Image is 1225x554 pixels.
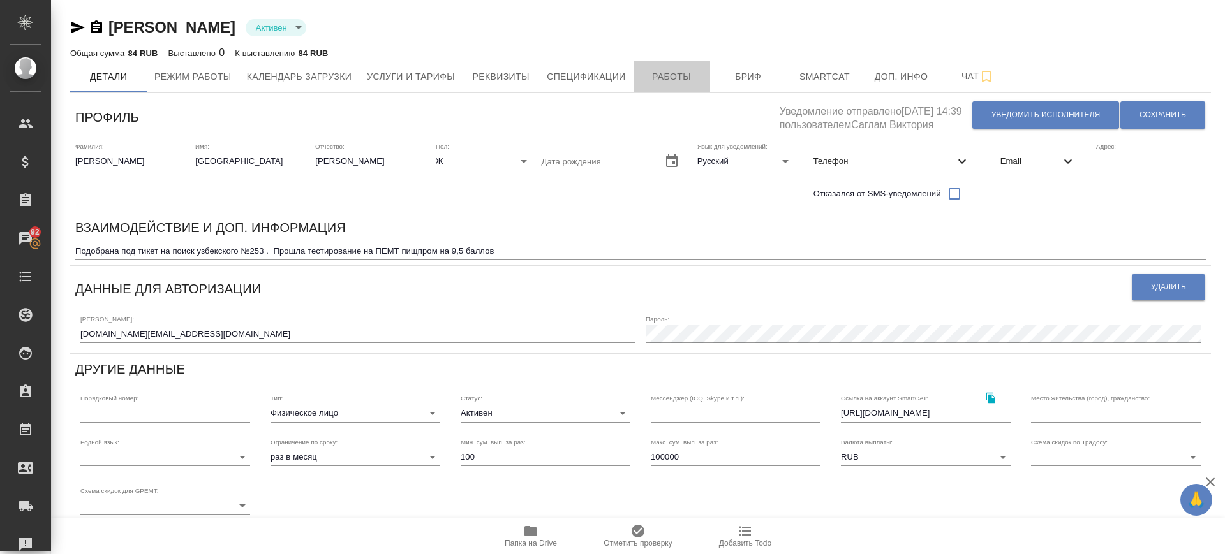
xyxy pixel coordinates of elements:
[75,246,1206,256] textarea: Подобрана под тикет на поиск узбекского №253 . Прошла тестирование на ПЕМТ пищпром на 9,5 баллов
[1096,143,1116,149] label: Адрес:
[367,69,455,85] span: Услуги и тарифы
[436,143,449,149] label: Пол:
[1000,155,1060,168] span: Email
[3,222,48,254] a: 92
[436,152,531,170] div: Ж
[697,152,793,170] div: Русский
[246,19,306,36] div: Активен
[813,155,954,168] span: Телефон
[990,147,1086,175] div: Email
[271,448,440,466] div: раз в месяц
[972,101,1119,129] button: Уведомить исполнителя
[247,69,352,85] span: Календарь загрузки
[461,439,526,445] label: Мин. сум. вып. за раз:
[780,98,972,132] h5: Уведомление отправлено [DATE] 14:39 пользователем Саглам Виктория
[89,20,104,35] button: Скопировать ссылку
[1132,274,1205,300] button: Удалить
[641,69,702,85] span: Работы
[75,143,104,149] label: Фамилия:
[315,143,345,149] label: Отчество:
[604,539,672,548] span: Отметить проверку
[80,316,134,322] label: [PERSON_NAME]:
[70,20,85,35] button: Скопировать ссылку для ЯМессенджера
[298,48,328,58] p: 84 RUB
[195,143,209,149] label: Имя:
[271,395,283,402] label: Тип:
[80,439,119,445] label: Родной язык:
[979,69,994,84] svg: Подписаться
[470,69,531,85] span: Реквизиты
[651,439,718,445] label: Макс. сум. вып. за раз:
[813,187,941,200] span: Отказался от SMS-уведомлений
[75,217,346,238] h6: Взаимодействие и доп. информация
[168,45,225,61] div: 0
[70,48,128,58] p: Общая сумма
[871,69,932,85] span: Доп. инфо
[646,316,669,322] label: Пароль:
[651,395,745,402] label: Мессенджер (ICQ, Skype и т.п.):
[1180,484,1212,516] button: 🙏
[1185,486,1207,513] span: 🙏
[841,448,1011,466] div: RUB
[252,22,291,33] button: Активен
[108,18,235,36] a: [PERSON_NAME]
[803,147,980,175] div: Телефон
[718,69,779,85] span: Бриф
[841,439,893,445] label: Валюта выплаты:
[461,395,482,402] label: Статус:
[80,395,138,402] label: Порядковый номер:
[168,48,219,58] p: Выставлено
[947,68,1009,84] span: Чат
[1031,439,1108,445] label: Схема скидок по Традосу:
[75,359,185,379] h6: Другие данные
[719,539,771,548] span: Добавить Todo
[505,539,557,548] span: Папка на Drive
[271,404,440,422] div: Физическое лицо
[1140,110,1186,120] span: Сохранить
[461,404,630,422] div: Активен
[235,48,298,58] p: К выставлению
[271,439,338,445] label: Ограничение по сроку:
[80,488,159,494] label: Схема скидок для GPEMT:
[547,69,625,85] span: Спецификации
[128,48,158,58] p: 84 RUB
[697,143,768,149] label: Язык для уведомлений:
[75,107,139,128] h6: Профиль
[1120,101,1205,129] button: Сохранить
[841,395,928,402] label: Ссылка на аккаунт SmartCAT:
[991,110,1100,120] span: Уведомить исполнителя
[75,279,261,299] h6: Данные для авторизации
[584,518,692,554] button: Отметить проверку
[78,69,139,85] span: Детали
[794,69,856,85] span: Smartcat
[692,518,799,554] button: Добавить Todo
[977,384,1004,411] button: Скопировать ссылку
[154,69,232,85] span: Режим работы
[1151,282,1186,293] span: Удалить
[477,518,584,554] button: Папка на Drive
[23,226,47,238] span: 92
[1031,395,1150,402] label: Место жительства (город), гражданство:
